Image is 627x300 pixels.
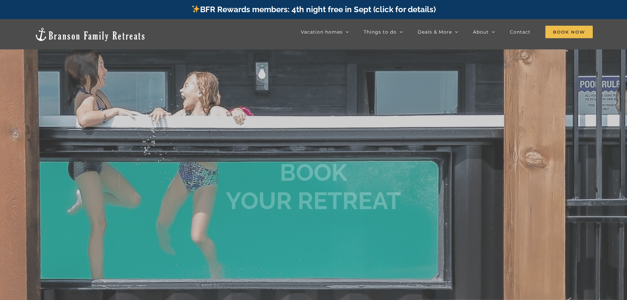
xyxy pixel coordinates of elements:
img: ✨ [192,5,200,13]
nav: Main Menu [301,25,593,39]
span: About [473,30,489,34]
a: BFR Rewards members: 4th night free in Sept (click for details) [191,5,436,14]
a: Deals & More [418,25,458,39]
span: Vacation homes [301,30,343,34]
a: Book Now [545,25,593,39]
a: About [473,25,495,39]
span: Things to do [364,30,397,34]
a: Things to do [364,25,403,39]
a: Contact [510,25,531,39]
img: Branson Family Retreats Logo [34,27,146,42]
span: Book Now [545,26,593,38]
span: Deals & More [418,30,452,34]
a: Vacation homes [301,25,349,39]
b: BOOK YOUR RETREAT [226,158,401,214]
span: Contact [510,30,531,34]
